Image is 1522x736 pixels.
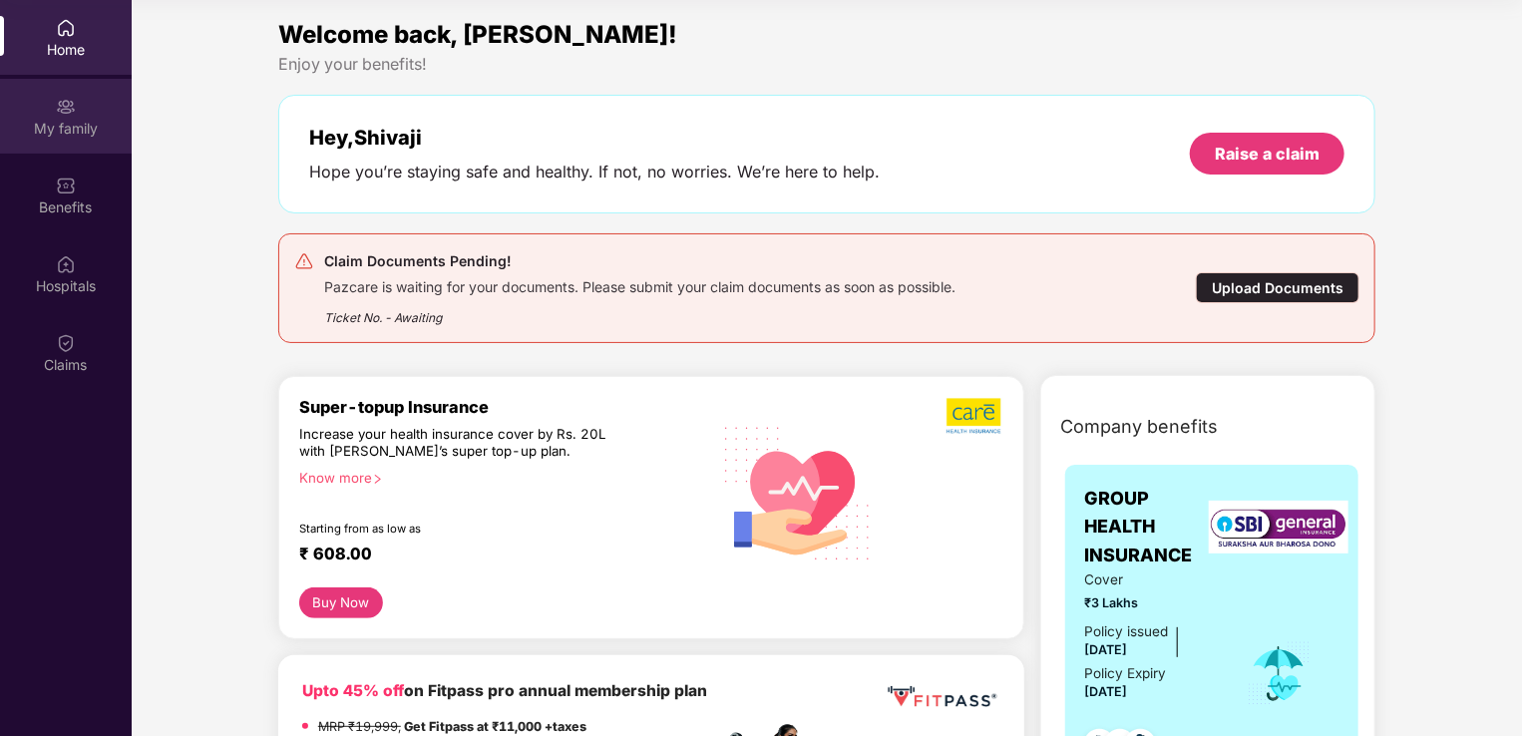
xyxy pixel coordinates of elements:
[299,470,698,484] div: Know more
[1085,663,1167,684] div: Policy Expiry
[1085,621,1169,642] div: Policy issued
[1196,272,1359,303] div: Upload Documents
[278,54,1375,75] div: Enjoy your benefits!
[56,333,76,353] img: svg+xml;base64,PHN2ZyBpZD0iQ2xhaW0iIHhtbG5zPSJodHRwOi8vd3d3LnczLm9yZy8yMDAwL3N2ZyIgd2lkdGg9IjIwIi...
[294,251,314,271] img: svg+xml;base64,PHN2ZyB4bWxucz0iaHR0cDovL3d3dy53My5vcmcvMjAwMC9zdmciIHdpZHRoPSIyNCIgaGVpZ2h0PSIyNC...
[56,18,76,38] img: svg+xml;base64,PHN2ZyBpZD0iSG9tZSIgeG1sbnM9Imh0dHA6Ly93d3cudzMub3JnLzIwMDAvc3ZnIiB3aWR0aD0iMjAiIG...
[324,273,955,296] div: Pazcare is waiting for your documents. Please submit your claim documents as soon as possible.
[299,522,625,536] div: Starting from as low as
[309,162,880,183] div: Hope you’re staying safe and healthy. If not, no worries. We’re here to help.
[324,249,955,273] div: Claim Documents Pending!
[1085,593,1220,613] span: ₹3 Lakhs
[404,719,586,734] strong: Get Fitpass at ₹11,000 +taxes
[1085,485,1220,569] span: GROUP HEALTH INSURANCE
[1209,501,1348,553] img: insurerLogo
[56,254,76,274] img: svg+xml;base64,PHN2ZyBpZD0iSG9zcGl0YWxzIiB4bWxucz0iaHR0cDovL3d3dy53My5vcmcvMjAwMC9zdmciIHdpZHRoPS...
[1085,569,1220,590] span: Cover
[884,679,1000,715] img: fppp.png
[1215,143,1320,165] div: Raise a claim
[324,296,955,327] div: Ticket No. - Awaiting
[710,403,886,581] img: svg+xml;base64,PHN2ZyB4bWxucz0iaHR0cDovL3d3dy53My5vcmcvMjAwMC9zdmciIHhtbG5zOnhsaW5rPSJodHRwOi8vd3...
[299,544,690,567] div: ₹ 608.00
[318,719,401,734] del: MRP ₹19,999,
[299,397,710,417] div: Super-topup Insurance
[302,681,707,700] b: on Fitpass pro annual membership plan
[56,97,76,117] img: svg+xml;base64,PHN2ZyB3aWR0aD0iMjAiIGhlaWdodD0iMjAiIHZpZXdCb3g9IjAgMCAyMCAyMCIgZmlsbD0ibm9uZSIgeG...
[299,587,383,618] button: Buy Now
[947,397,1003,435] img: b5dec4f62d2307b9de63beb79f102df3.png
[1061,413,1219,441] span: Company benefits
[372,474,383,485] span: right
[1247,640,1312,706] img: icon
[1085,684,1128,699] span: [DATE]
[278,20,677,49] span: Welcome back, [PERSON_NAME]!
[1085,642,1128,657] span: [DATE]
[302,681,404,700] b: Upto 45% off
[299,426,624,461] div: Increase your health insurance cover by Rs. 20L with [PERSON_NAME]’s super top-up plan.
[56,176,76,195] img: svg+xml;base64,PHN2ZyBpZD0iQmVuZWZpdHMiIHhtbG5zPSJodHRwOi8vd3d3LnczLm9yZy8yMDAwL3N2ZyIgd2lkdGg9Ij...
[309,126,880,150] div: Hey, Shivaji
